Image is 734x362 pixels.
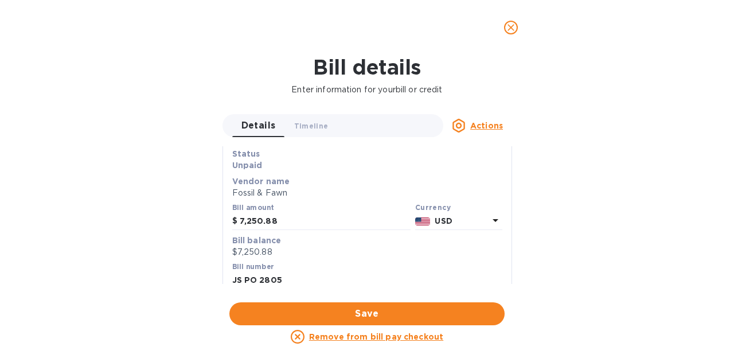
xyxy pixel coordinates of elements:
[232,177,290,186] b: Vendor name
[239,307,495,321] span: Save
[470,121,503,130] u: Actions
[232,236,282,245] b: Bill balance
[415,217,431,225] img: USD
[9,84,725,96] p: Enter information for your bill or credit
[232,246,502,258] p: $7,250.88
[240,213,411,230] input: $ Enter bill amount
[309,332,443,341] u: Remove from bill pay checkout
[241,118,276,134] span: Details
[232,213,240,230] div: $
[232,205,274,212] label: Bill amount
[232,187,502,199] p: Fossil & Fawn
[232,159,502,171] p: Unpaid
[294,120,329,132] span: Timeline
[232,272,502,289] input: Enter bill number
[229,302,505,325] button: Save
[497,14,525,41] button: close
[232,149,260,158] b: Status
[232,263,274,270] label: Bill number
[435,216,452,225] b: USD
[415,203,451,212] b: Currency
[9,55,725,79] h1: Bill details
